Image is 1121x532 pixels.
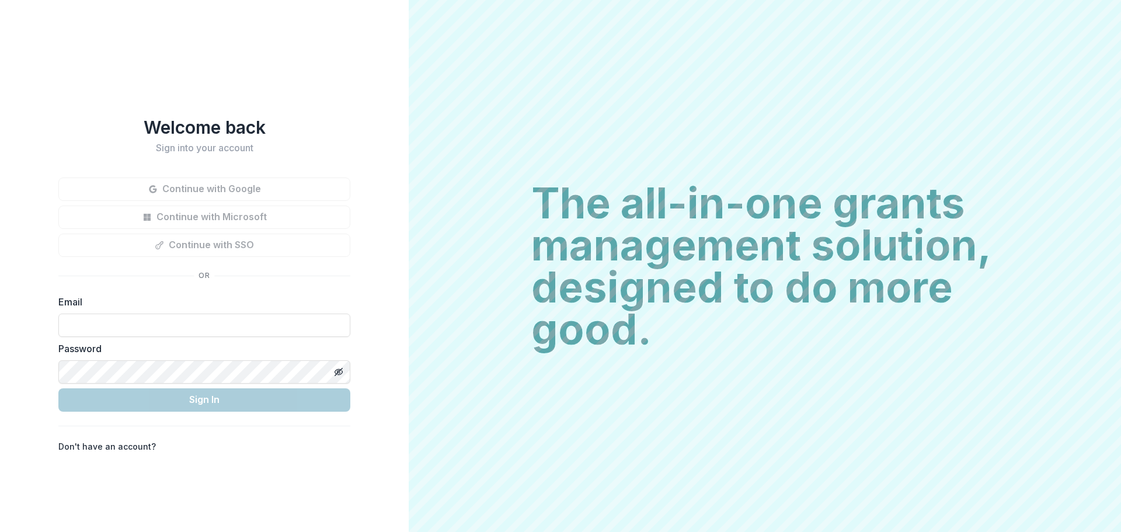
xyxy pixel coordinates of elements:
[58,142,350,154] h2: Sign into your account
[58,206,350,229] button: Continue with Microsoft
[58,295,343,309] label: Email
[58,178,350,201] button: Continue with Google
[58,117,350,138] h1: Welcome back
[58,440,156,453] p: Don't have an account?
[329,363,348,381] button: Toggle password visibility
[58,342,343,356] label: Password
[58,388,350,412] button: Sign In
[58,234,350,257] button: Continue with SSO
